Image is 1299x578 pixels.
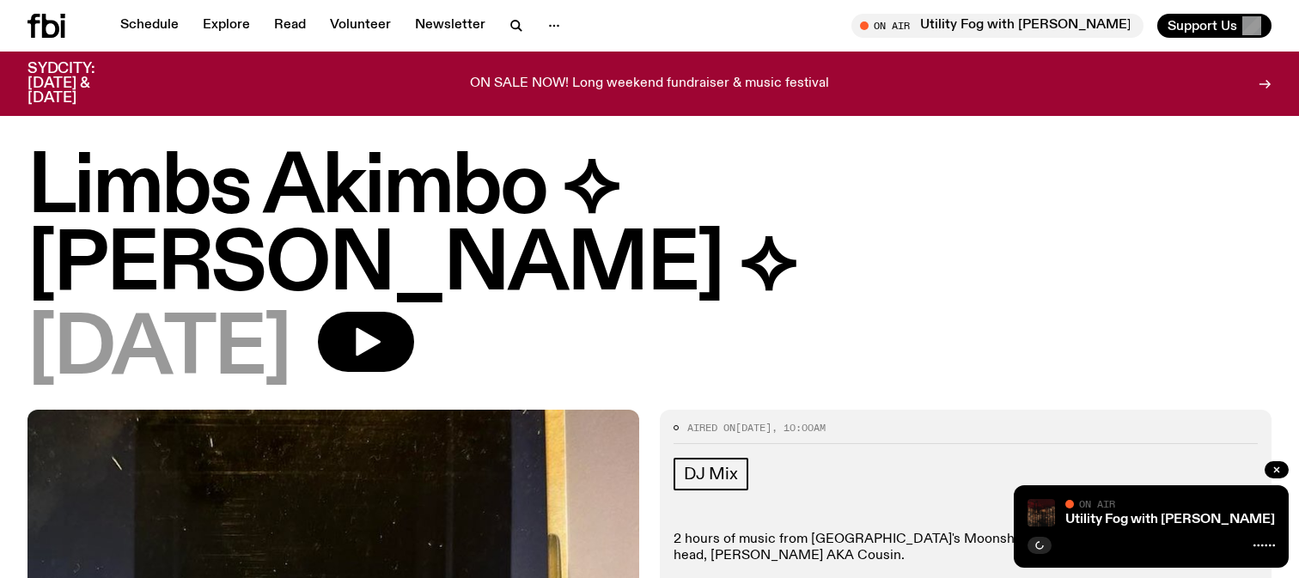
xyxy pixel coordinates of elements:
[264,14,316,38] a: Read
[1028,499,1055,526] img: Cover to (SAFETY HAZARD) مخاطر السلامة by electroneya, MARTINA and TNSXORDS
[735,421,771,435] span: [DATE]
[1065,513,1275,526] a: Utility Fog with [PERSON_NAME]
[110,14,189,38] a: Schedule
[687,421,735,435] span: Aired on
[27,150,1272,305] h1: Limbs Akimbo ⟡ [PERSON_NAME] ⟡
[470,76,829,92] p: ON SALE NOW! Long weekend fundraiser & music festival
[27,312,290,389] span: [DATE]
[27,62,137,106] h3: SYDCITY: [DATE] & [DATE]
[851,14,1143,38] button: On AirUtility Fog with [PERSON_NAME]
[684,465,738,484] span: DJ Mix
[320,14,401,38] a: Volunteer
[674,458,748,490] a: DJ Mix
[192,14,260,38] a: Explore
[674,532,1258,564] p: 2 hours of music from [GEOGRAPHIC_DATA]'s Moonshoe Label head, [PERSON_NAME] AKA Cousin.
[1168,18,1237,33] span: Support Us
[1157,14,1272,38] button: Support Us
[771,421,826,435] span: , 10:00am
[405,14,496,38] a: Newsletter
[1079,498,1115,509] span: On Air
